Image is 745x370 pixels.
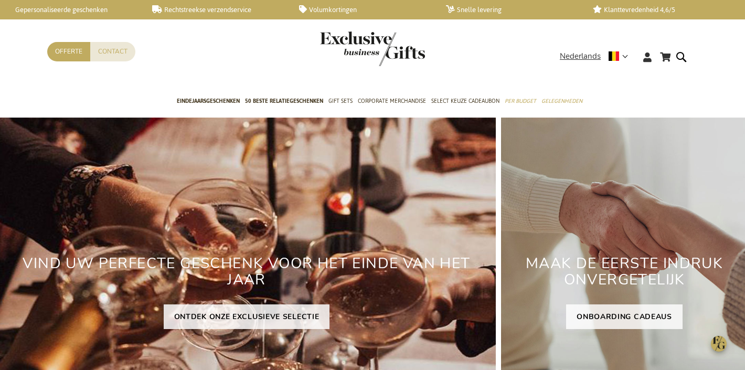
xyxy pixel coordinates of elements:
span: Per Budget [505,96,536,107]
span: Select Keuze Cadeaubon [431,96,499,107]
a: store logo [320,31,372,66]
span: Nederlands [560,50,601,62]
div: Nederlands [560,50,635,62]
span: Eindejaarsgeschenken [177,96,240,107]
img: Exclusive Business gifts logo [320,31,425,66]
a: Klanttevredenheid 4,6/5 [593,5,723,14]
span: Corporate Merchandise [358,96,426,107]
span: 50 beste relatiegeschenken [245,96,323,107]
a: Rechtstreekse verzendservice [152,5,282,14]
a: ONTDEK ONZE EXCLUSIEVE SELECTIE [164,304,330,329]
span: Gift Sets [328,96,353,107]
a: Gepersonaliseerde geschenken [5,5,135,14]
a: ONBOARDING CADEAUS [566,304,683,329]
a: Offerte [47,42,90,61]
a: Volumkortingen [299,5,429,14]
a: Snelle levering [446,5,576,14]
a: Contact [90,42,135,61]
span: Gelegenheden [541,96,582,107]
